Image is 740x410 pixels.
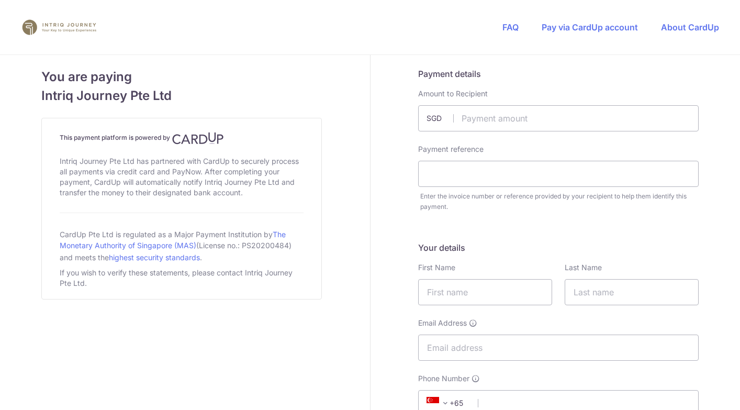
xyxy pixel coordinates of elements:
a: highest security standards [109,253,200,262]
a: Pay via CardUp account [542,22,638,32]
span: Email Address [418,318,467,328]
h5: Payment details [418,68,699,80]
input: Last name [565,279,699,305]
img: CardUp [172,132,223,145]
input: Payment amount [418,105,699,131]
label: First Name [418,262,455,273]
input: First name [418,279,552,305]
h5: Your details [418,241,699,254]
input: Email address [418,335,699,361]
div: Enter the invoice number or reference provided by your recipient to help them identify this payment. [420,191,699,212]
label: Amount to Recipient [418,88,488,99]
div: Intriq Journey Pte Ltd has partnered with CardUp to securely process all payments via credit card... [60,154,304,200]
label: Payment reference [418,144,484,154]
span: Intriq Journey Pte Ltd [41,86,322,105]
span: Phone Number [418,373,469,384]
div: CardUp Pte Ltd is regulated as a Major Payment Institution by (License no.: PS20200484) and meets... [60,226,304,265]
span: You are paying [41,68,322,86]
label: Last Name [565,262,602,273]
a: About CardUp [661,22,719,32]
a: FAQ [502,22,519,32]
div: If you wish to verify these statements, please contact Intriq Journey Pte Ltd. [60,265,304,291]
span: SGD [427,113,454,124]
span: +65 [427,397,452,409]
span: +65 [423,397,470,409]
h4: This payment platform is powered by [60,132,304,145]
